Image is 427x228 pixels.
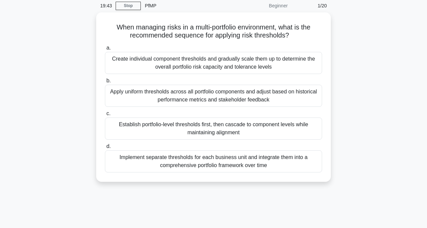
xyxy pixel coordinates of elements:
span: d. [106,143,111,149]
span: a. [106,45,111,51]
span: b. [106,78,111,83]
div: Establish portfolio-level thresholds first, then cascade to component levels while maintaining al... [105,118,322,140]
span: c. [106,110,110,116]
div: Apply uniform thresholds across all portfolio components and adjust based on historical performan... [105,85,322,107]
div: Create individual component thresholds and gradually scale them up to determine the overall portf... [105,52,322,74]
div: Implement separate thresholds for each business unit and integrate them into a comprehensive port... [105,150,322,172]
h5: When managing risks in a multi-portfolio environment, what is the recommended sequence for applyi... [104,23,323,40]
a: Stop [116,2,141,10]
